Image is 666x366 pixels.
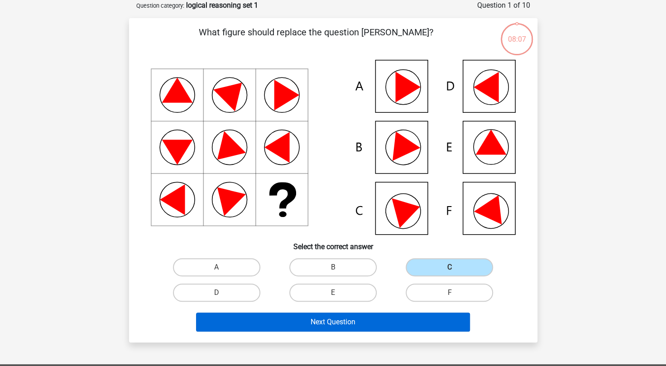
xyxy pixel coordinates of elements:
[500,22,534,45] div: 08:07
[186,1,258,10] strong: logical reasoning set 1
[144,235,523,251] h6: Select the correct answer
[289,284,377,302] label: E
[406,258,493,276] label: C
[173,284,260,302] label: D
[406,284,493,302] label: F
[196,313,470,332] button: Next Question
[144,25,489,53] p: What figure should replace the question [PERSON_NAME]?
[289,258,377,276] label: B
[173,258,260,276] label: A
[136,2,184,9] small: Question category:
